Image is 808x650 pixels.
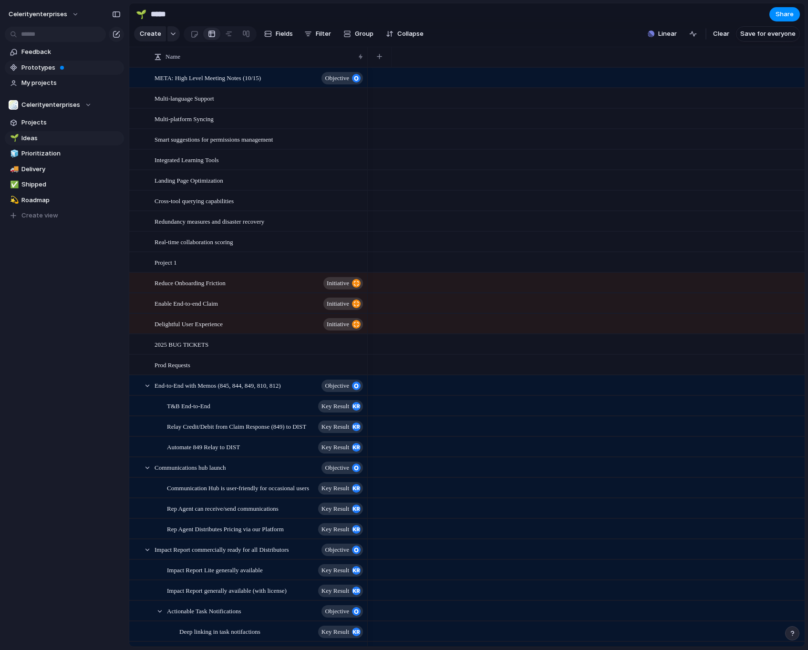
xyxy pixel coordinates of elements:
span: Create view [21,211,58,220]
span: Landing Page Optimization [155,175,223,186]
button: key result [318,421,363,433]
span: T&B End-to-End [167,400,210,411]
span: Reduce Onboarding Friction [155,277,226,288]
span: Communications hub launch [155,462,226,473]
span: Impact Report commercially ready for all Distributors [155,544,289,555]
span: key result [321,502,349,516]
span: Enable End-to-end Claim [155,298,218,309]
span: Fields [276,29,293,39]
span: initiative [327,277,349,290]
span: Automate 849 Relay to DIST [167,441,240,452]
button: celerityenterprises [4,7,84,22]
span: Prod Requests [155,359,190,370]
span: Create [140,29,161,39]
span: Save for everyone [740,29,796,39]
span: META: High Level Meeting Notes (10/15) [155,72,261,83]
span: key result [321,625,349,639]
button: key result [318,503,363,515]
span: Group [355,29,373,39]
span: Clear [713,29,729,39]
button: initiative [323,298,363,310]
a: 💫Roadmap [5,193,124,207]
span: Prioritization [21,149,121,158]
button: initiative [323,277,363,289]
span: Share [776,10,794,19]
button: objective [321,380,363,392]
span: Linear [658,29,677,39]
button: Share [769,7,800,21]
button: objective [321,605,363,618]
span: Redundancy measures and disaster recovery [155,216,264,227]
button: Fields [260,26,297,41]
span: Project 1 [155,257,177,268]
button: Collapse [382,26,427,41]
div: 🌱 [136,8,146,21]
span: celerityenterprises [9,10,67,19]
button: key result [318,585,363,597]
span: Rep Agent Distributes Pricing via our Platform [167,523,284,534]
span: End-to-End with Memos (845, 844, 849, 810, 812) [155,380,281,391]
button: Linear [644,27,681,41]
span: Delivery [21,165,121,174]
span: key result [321,564,349,577]
button: 🌱 [9,134,18,143]
button: Create [134,26,166,41]
span: Smart suggestions for permissions management [155,134,273,144]
span: Integrated Learning Tools [155,154,219,165]
span: Collapse [397,29,424,39]
button: key result [318,626,363,638]
button: Create view [5,208,124,223]
span: Communication Hub is user-friendly for occasional users [167,482,309,493]
button: initiative [323,318,363,330]
span: Rep Agent can receive/send communications [167,503,279,514]
button: key result [318,523,363,536]
span: Real-time collaboration scoring [155,236,233,247]
span: objective [325,543,349,557]
span: Shipped [21,180,121,189]
a: 🧊Prioritization [5,146,124,161]
div: 💫 [10,195,17,206]
span: Ideas [21,134,121,143]
button: 🧊 [9,149,18,158]
button: key result [318,441,363,454]
a: Prototypes [5,61,124,75]
span: Filter [316,29,331,39]
span: Impact Report generally available (with license) [167,585,287,596]
button: objective [321,72,363,84]
a: Feedback [5,45,124,59]
span: key result [321,584,349,598]
button: key result [318,400,363,413]
span: Projects [21,118,121,127]
button: Save for everyone [736,26,800,41]
span: key result [321,400,349,413]
span: key result [321,420,349,433]
span: Actionable Task Notifications [167,605,241,616]
button: 💫 [9,196,18,205]
span: objective [325,461,349,475]
span: Feedback [21,47,121,57]
a: 🌱Ideas [5,131,124,145]
span: objective [325,72,349,85]
button: key result [318,564,363,577]
button: objective [321,462,363,474]
span: objective [325,379,349,392]
span: Prototypes [21,63,121,72]
a: My projects [5,76,124,90]
span: My projects [21,78,121,88]
span: Relay Credit/Debit from Claim Response (849) to DIST [167,421,306,432]
span: Celerityenterprises [21,100,80,110]
span: Delightful User Experience [155,318,223,329]
button: objective [321,544,363,556]
span: Multi-platform Syncing [155,113,214,124]
button: 🌱 [134,7,149,22]
a: 🚚Delivery [5,162,124,176]
span: Impact Report Lite generally available [167,564,263,575]
div: ✅Shipped [5,177,124,192]
span: 2025 BUG TICKETS [155,339,208,350]
div: 🚚 [10,164,17,175]
button: Filter [300,26,335,41]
